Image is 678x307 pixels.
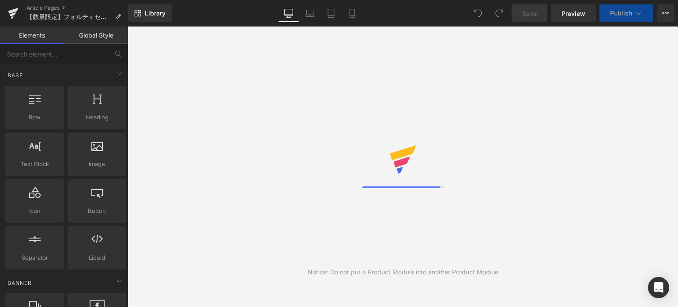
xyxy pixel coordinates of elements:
a: Global Style [64,27,128,44]
button: Undo [469,4,487,22]
button: More [657,4,674,22]
button: Publish [599,4,653,22]
span: Banner [7,279,33,287]
span: Publish [610,10,632,17]
a: Tablet [320,4,342,22]
a: Article Pages [26,4,128,11]
span: Heading [70,113,124,122]
span: Library [145,9,166,17]
span: Base [7,71,24,80]
a: Preview [551,4,596,22]
span: Text Block [8,159,61,169]
button: Redo [490,4,508,22]
span: Liquid [70,253,124,262]
span: Icon [8,206,61,216]
span: 【数量限定】フォルティセア＜ビッグボトルサイズ＞のシャンプー＆コンディショナー が再登場！ [26,13,111,20]
a: Mobile [342,4,363,22]
span: Save [522,9,537,18]
span: Image [70,159,124,169]
a: Desktop [278,4,299,22]
span: Button [70,206,124,216]
span: Row [8,113,61,122]
a: Laptop [299,4,320,22]
a: New Library [128,4,172,22]
div: Notice: Do not put a Product Module into another Product Module [308,267,498,277]
div: Open Intercom Messenger [648,277,669,298]
span: Separator [8,253,61,262]
span: Preview [561,9,585,18]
